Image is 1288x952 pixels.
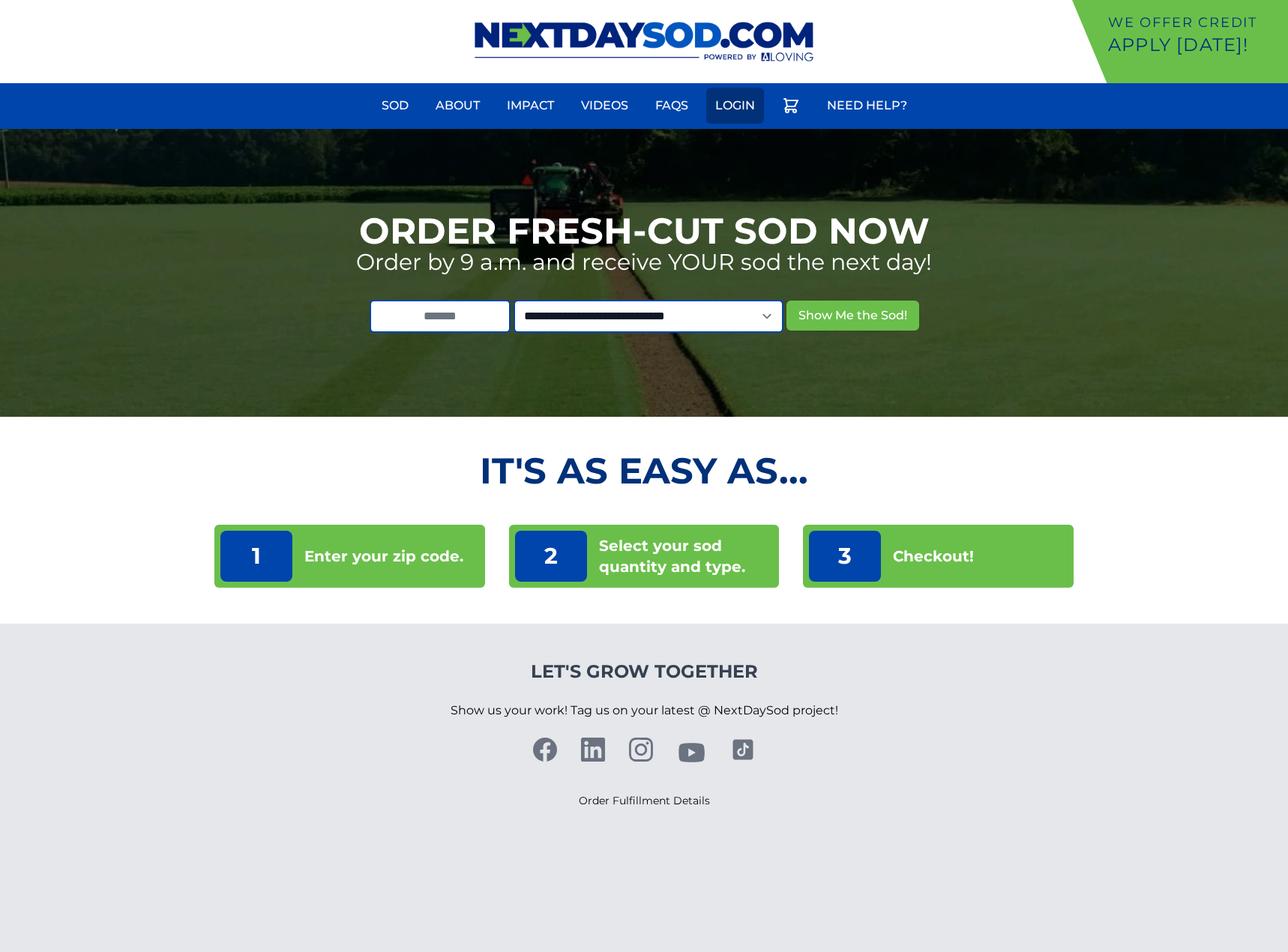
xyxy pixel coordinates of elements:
[1108,12,1282,33] p: We offer Credit
[893,546,974,567] p: Checkout!
[220,531,292,582] p: 1
[1108,33,1282,57] p: Apply [DATE]!
[427,88,489,124] a: About
[451,660,838,684] h4: Let's Grow Together
[786,301,919,331] button: Show Me the Sod!
[809,531,881,582] p: 3
[214,453,1073,489] h2: It's as Easy As...
[706,88,764,124] a: Login
[359,213,930,249] h1: Order Fresh-Cut Sod Now
[373,88,418,124] a: Sod
[304,546,463,567] p: Enter your zip code.
[818,88,916,124] a: Need Help?
[646,88,697,124] a: FAQs
[515,531,587,582] p: 2
[579,794,710,807] a: Order Fulfillment Details
[572,88,637,124] a: Videos
[599,535,773,577] p: Select your sod quantity and type.
[356,249,932,276] p: Order by 9 a.m. and receive YOUR sod the next day!
[451,684,838,738] p: Show us your work! Tag us on your latest @ NextDaySod project!
[498,88,563,124] a: Impact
